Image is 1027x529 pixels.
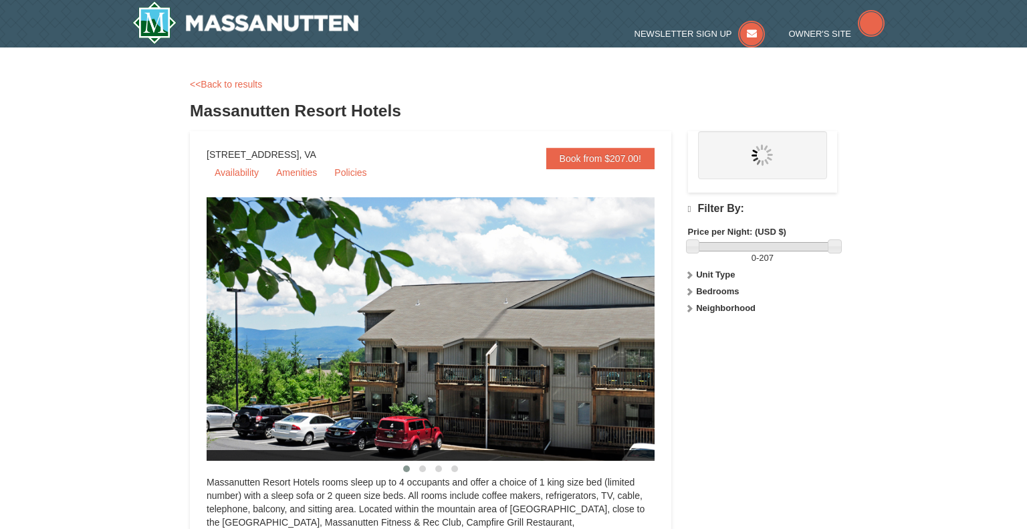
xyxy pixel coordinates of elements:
[132,1,358,44] img: Massanutten Resort Logo
[696,270,735,280] strong: Unit Type
[635,29,732,39] span: Newsletter Sign Up
[268,163,325,183] a: Amenities
[546,148,655,169] a: Book from $207.00!
[752,144,773,166] img: wait.gif
[326,163,374,183] a: Policies
[696,303,756,313] strong: Neighborhood
[207,163,267,183] a: Availability
[759,253,774,263] span: 207
[190,98,837,124] h3: Massanutten Resort Hotels
[688,251,837,265] label: -
[789,29,852,39] span: Owner's Site
[688,227,786,237] strong: Price per Night: (USD $)
[752,253,756,263] span: 0
[190,79,262,90] a: <<Back to results
[132,1,358,44] a: Massanutten Resort
[696,286,739,296] strong: Bedrooms
[688,203,837,215] h4: Filter By:
[635,29,766,39] a: Newsletter Sign Up
[207,197,688,461] img: 19219026-1-e3b4ac8e.jpg
[789,29,885,39] a: Owner's Site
